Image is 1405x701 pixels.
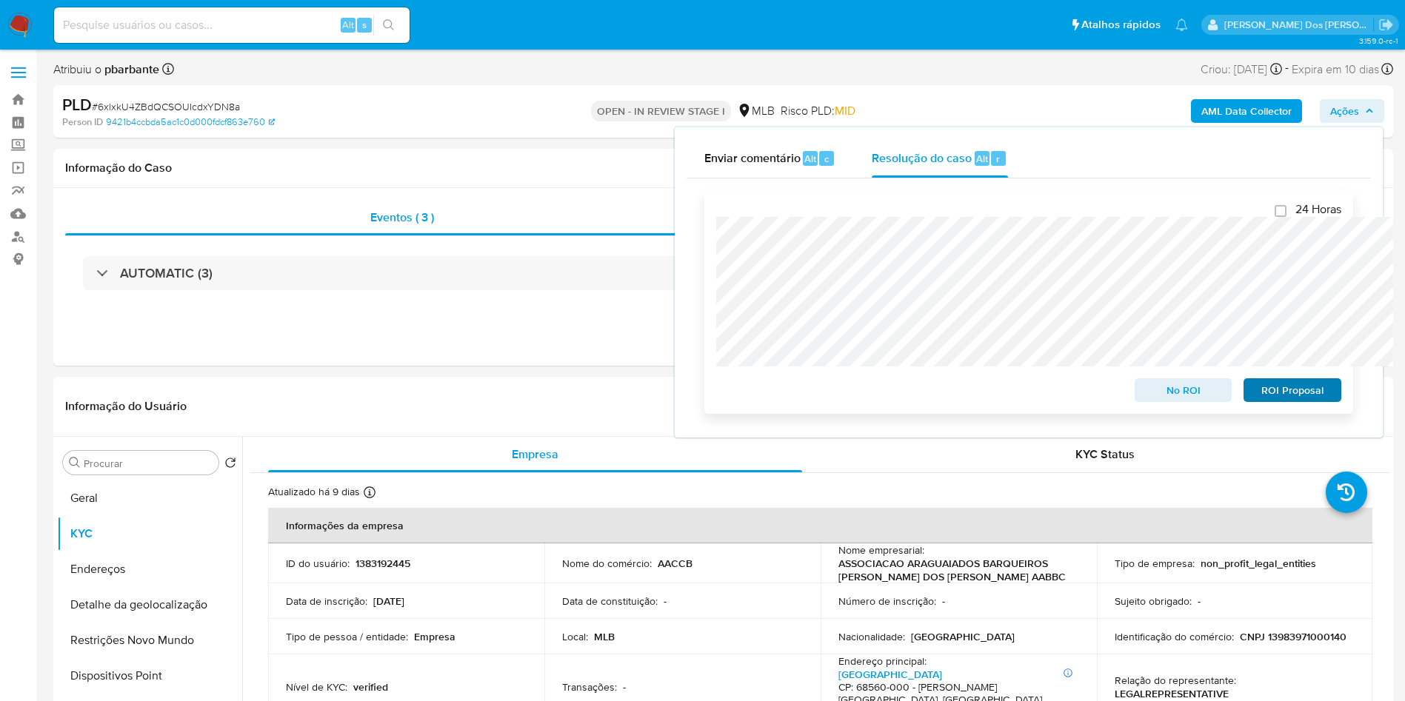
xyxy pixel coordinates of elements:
b: pbarbante [101,61,159,78]
p: - [1198,594,1201,608]
p: Tipo de empresa : [1115,557,1195,570]
button: No ROI [1135,378,1232,402]
p: MLB [594,630,615,643]
button: Restrições Novo Mundo [57,623,242,658]
span: Expira em 10 dias [1292,61,1379,78]
b: AML Data Collector [1201,99,1292,123]
span: Atalhos rápidos [1081,17,1161,33]
input: Procurar [84,457,213,470]
p: Transações : [562,680,617,694]
span: s [362,18,367,32]
button: Geral [57,480,242,516]
p: Sujeito obrigado : [1115,594,1192,608]
p: - [942,594,945,608]
p: Número de inscrição : [838,594,936,608]
p: Empresa [414,630,455,643]
p: - [623,680,626,694]
button: Procurar [69,457,81,469]
button: Endereços [57,551,242,587]
p: priscilla.barbante@mercadopago.com.br [1224,18,1374,32]
p: ID do usuário : [286,557,350,570]
span: c [824,152,829,166]
button: ROI Proposal [1244,378,1341,402]
button: Ações [1320,99,1384,123]
p: ASSOCIACAO ARAGUAIADOS BARQUEIROS [PERSON_NAME] DOS [PERSON_NAME] AABBC [838,557,1073,583]
span: - [1285,59,1289,79]
p: CNPJ 13983971000140 [1240,630,1346,643]
span: 24 Horas [1295,202,1341,217]
p: Tipo de pessoa / entidade : [286,630,408,643]
span: No ROI [1145,380,1222,400]
span: Enviar comentário [704,150,801,167]
p: Endereço principal : [838,654,927,668]
span: Empresa [512,446,558,463]
input: Pesquise usuários ou casos... [54,16,410,35]
a: Sair [1378,17,1394,33]
span: Alt [804,152,816,166]
p: OPEN - IN REVIEW STAGE I [591,101,731,121]
span: # 6xlxkU4ZBdQCSOUIcdxYDN8a [92,99,240,114]
span: Alt [342,18,354,32]
th: Informações da empresa [268,508,1372,543]
button: Dispositivos Point [57,658,242,694]
button: Detalhe da geolocalização [57,587,242,623]
p: [GEOGRAPHIC_DATA] [911,630,1015,643]
span: KYC Status [1075,446,1135,463]
a: [GEOGRAPHIC_DATA] [838,667,942,682]
p: Nível de KYC : [286,680,347,694]
div: AUTOMATIC (3) [83,256,1364,290]
span: r [996,152,1000,166]
div: Criou: [DATE] [1201,59,1282,79]
span: Resolução do caso [872,150,972,167]
h3: AUTOMATIC (3) [120,265,213,281]
p: Nome empresarial : [838,543,924,557]
span: Eventos ( 3 ) [370,209,434,226]
p: Data de constituição : [562,594,658,608]
p: - [664,594,667,608]
input: 24 Horas [1275,205,1286,217]
p: Local : [562,630,588,643]
span: ROI Proposal [1254,380,1331,400]
b: PLD [62,93,92,116]
span: MID [835,102,855,119]
p: Relação do representante : [1115,674,1236,687]
h1: Informação do Usuário [65,399,187,414]
p: AACCB [658,557,693,570]
span: Alt [976,152,988,166]
span: Atribuiu o [53,61,159,78]
p: 1383192445 [356,557,410,570]
div: MLB [737,103,775,119]
p: [DATE] [373,594,404,608]
button: search-icon [373,15,404,36]
b: Person ID [62,115,103,129]
button: KYC [57,516,242,551]
a: Notificações [1175,19,1188,31]
p: Nacionalidade : [838,630,905,643]
h1: Informação do Caso [65,161,1381,175]
button: AML Data Collector [1191,99,1302,123]
p: verified [353,680,388,694]
p: Data de inscrição : [286,594,367,608]
p: Identificação do comércio : [1115,630,1234,643]
p: LEGALREPRESENTATIVE [1115,687,1229,700]
span: Ações [1330,99,1359,123]
p: Nome do comércio : [562,557,652,570]
p: non_profit_legal_entities [1201,557,1316,570]
span: Risco PLD: [781,103,855,119]
a: 9421b4ccbda5ac1c0d000fdcf863e760 [106,115,275,129]
p: Atualizado há 9 dias [268,485,360,499]
button: Retornar ao pedido padrão [224,457,236,473]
